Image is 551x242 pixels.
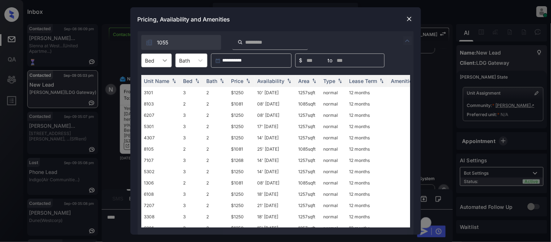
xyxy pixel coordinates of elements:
td: 2 [204,155,228,166]
td: 12 months [347,189,388,200]
td: $1250 [228,200,255,211]
td: 2 [204,110,228,121]
img: sorting [378,79,385,84]
td: 6201 [141,222,181,234]
td: 3 [181,166,204,177]
td: $1081 [228,177,255,189]
td: 14' [DATE] [255,155,296,166]
td: normal [321,211,347,222]
div: Availability [258,78,285,84]
td: 3 [181,189,204,200]
td: 1085 sqft [296,98,321,110]
td: 2 [181,143,204,155]
div: Price [231,78,244,84]
div: Bath [207,78,218,84]
td: normal [321,110,347,121]
span: to [328,56,333,64]
td: $1250 [228,189,255,200]
div: Type [324,78,336,84]
td: 08' [DATE] [255,98,296,110]
img: sorting [194,79,201,84]
img: sorting [311,79,318,84]
td: $1081 [228,143,255,155]
td: 3 [181,211,204,222]
td: 12 months [347,121,388,132]
td: 6108 [141,189,181,200]
td: 2 [204,87,228,98]
td: 3 [181,132,204,143]
td: 2 [204,121,228,132]
img: sorting [336,79,344,84]
td: 6207 [141,110,181,121]
td: $1250 [228,222,255,234]
div: Pricing, Availability and Amenities [130,7,421,31]
td: 1257 sqft [296,222,321,234]
td: $1081 [228,98,255,110]
td: $1250 [228,87,255,98]
td: 12 months [347,132,388,143]
td: normal [321,222,347,234]
td: 17' [DATE] [255,121,296,132]
td: 8103 [141,98,181,110]
td: 14' [DATE] [255,132,296,143]
td: 3101 [141,87,181,98]
td: normal [321,132,347,143]
td: 1257 sqft [296,200,321,211]
td: 12 months [347,200,388,211]
td: 15' [DATE] [255,222,296,234]
td: 3 [181,222,204,234]
td: 1085 sqft [296,177,321,189]
td: 18' [DATE] [255,211,296,222]
td: normal [321,87,347,98]
td: $1250 [228,211,255,222]
td: 1257 sqft [296,189,321,200]
span: 1055 [157,39,169,47]
td: 1306 [141,177,181,189]
td: 5301 [141,121,181,132]
td: 1257 sqft [296,110,321,121]
td: normal [321,189,347,200]
td: $1250 [228,132,255,143]
td: 3 [181,155,204,166]
td: 25' [DATE] [255,143,296,155]
img: sorting [170,79,178,84]
td: 12 months [347,211,388,222]
td: $1250 [228,110,255,121]
td: 12 months [347,143,388,155]
div: Area [299,78,310,84]
td: 08' [DATE] [255,110,296,121]
td: 1257 sqft [296,166,321,177]
td: 12 months [347,87,388,98]
td: 08' [DATE] [255,177,296,189]
td: 2 [204,132,228,143]
img: icon-zuma [238,39,243,45]
img: sorting [218,79,226,84]
img: close [406,15,413,23]
td: 3 [181,121,204,132]
td: 12 months [347,110,388,121]
img: icon-zuma [403,36,412,45]
td: $1250 [228,121,255,132]
td: 2 [204,177,228,189]
span: $ [299,56,303,64]
td: 21' [DATE] [255,200,296,211]
td: $1250 [228,166,255,177]
td: 1257 sqft [296,155,321,166]
td: normal [321,155,347,166]
td: 12 months [347,98,388,110]
td: normal [321,143,347,155]
td: 1085 sqft [296,143,321,155]
td: 2 [181,177,204,189]
img: sorting [244,79,252,84]
td: 2 [204,166,228,177]
td: 1257 sqft [296,211,321,222]
td: 3308 [141,211,181,222]
div: Lease Term [349,78,377,84]
td: 12 months [347,155,388,166]
td: 1257 sqft [296,87,321,98]
td: normal [321,121,347,132]
td: 14' [DATE] [255,166,296,177]
td: 3 [181,110,204,121]
div: Bed [183,78,193,84]
td: 7107 [141,155,181,166]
